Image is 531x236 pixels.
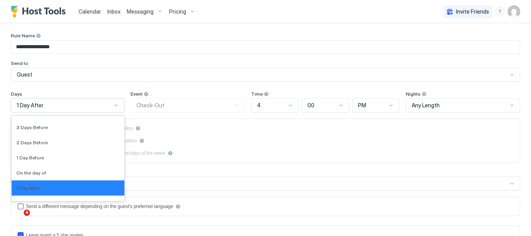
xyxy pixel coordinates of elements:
span: 1 Day After [17,102,44,109]
span: Pricing [169,8,186,15]
span: 4 [257,102,261,109]
span: Inbox [107,8,121,15]
span: Send to [11,60,28,66]
div: languagesEnabled [17,203,514,210]
span: Channels [11,169,32,175]
span: PM [358,102,366,109]
span: Guest [17,71,32,78]
div: Only send if check-in or check-out fall on selected days of the week [26,150,165,156]
span: Rule Name [11,33,35,38]
iframe: Intercom live chat [8,210,26,228]
span: Days [11,91,22,97]
span: 3 Days Before [16,124,48,130]
span: Nights [406,91,421,97]
span: Invite Friends [456,8,489,15]
span: On the day of [16,170,46,176]
span: Edit Message Rule [11,12,520,23]
input: Input Field [11,40,520,54]
div: User profile [508,5,520,18]
span: 00 [307,102,314,109]
span: Calendar [79,8,101,15]
span: Messaging [127,8,154,15]
span: 2 Days After [16,200,44,206]
span: 1 Day After [16,185,40,191]
div: Send a different message depending on the guest's preferred language [26,204,173,209]
span: 4 [24,210,30,216]
span: 2 Days Before [16,140,48,145]
div: menu [495,7,505,16]
span: 1 Day Before [16,155,44,161]
a: Inbox [107,7,121,16]
span: Event [131,91,143,97]
a: Calendar [79,7,101,16]
a: Host Tools Logo [11,6,69,17]
span: Time [251,91,263,97]
span: Any Length [412,102,440,109]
